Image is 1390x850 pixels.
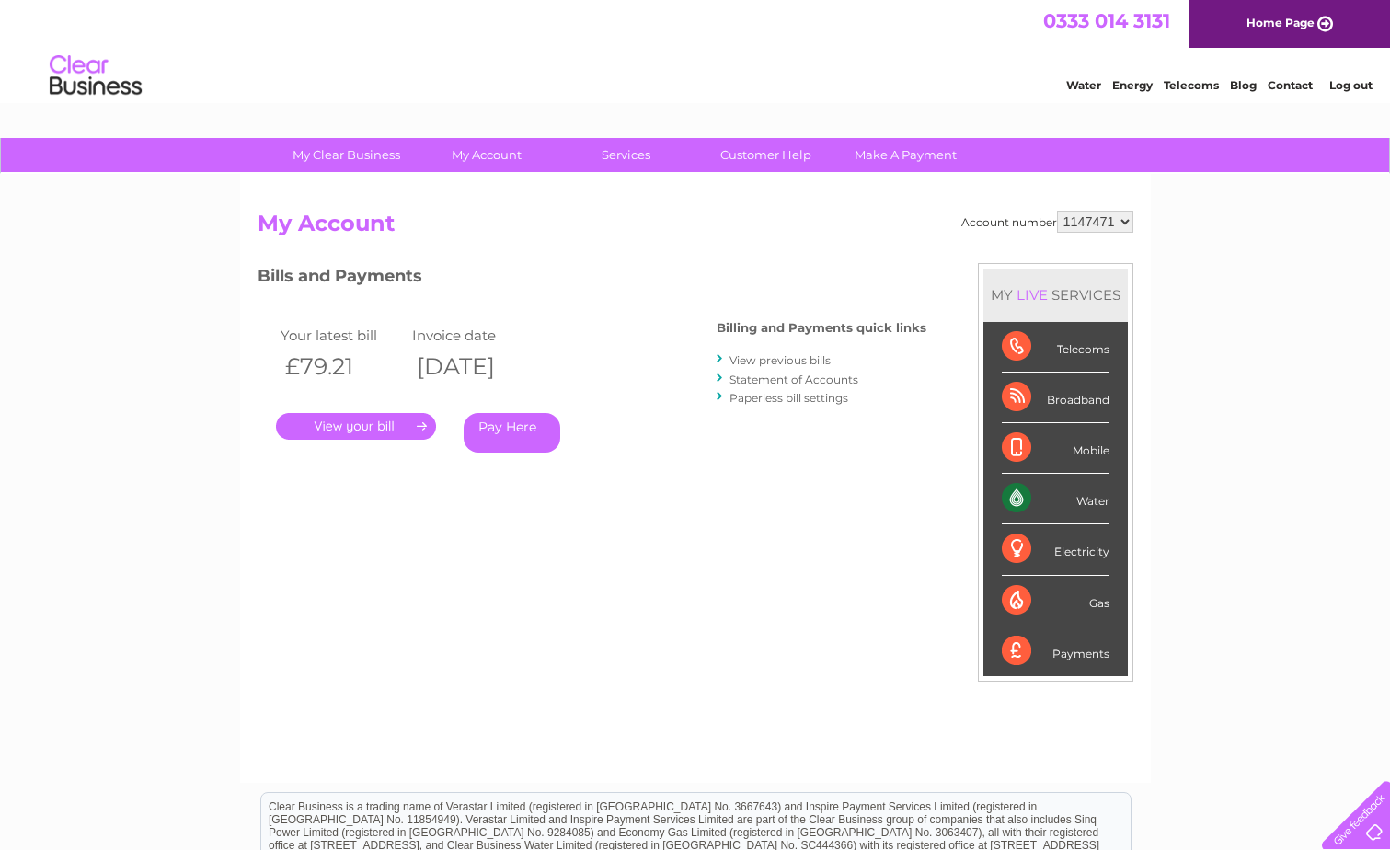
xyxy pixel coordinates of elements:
[1002,423,1109,474] div: Mobile
[1002,322,1109,373] div: Telecoms
[729,353,831,367] a: View previous bills
[550,138,702,172] a: Services
[276,413,436,440] a: .
[1002,474,1109,524] div: Water
[1002,373,1109,423] div: Broadband
[464,413,560,453] a: Pay Here
[983,269,1128,321] div: MY SERVICES
[1013,286,1051,304] div: LIVE
[408,348,540,385] th: [DATE]
[270,138,422,172] a: My Clear Business
[729,373,858,386] a: Statement of Accounts
[276,348,408,385] th: £79.21
[1164,78,1219,92] a: Telecoms
[729,391,848,405] a: Paperless bill settings
[1002,576,1109,626] div: Gas
[258,263,926,295] h3: Bills and Payments
[1002,524,1109,575] div: Electricity
[276,323,408,348] td: Your latest bill
[258,211,1133,246] h2: My Account
[1043,9,1170,32] a: 0333 014 3131
[408,323,540,348] td: Invoice date
[49,48,143,104] img: logo.png
[690,138,842,172] a: Customer Help
[1066,78,1101,92] a: Water
[961,211,1133,233] div: Account number
[1268,78,1313,92] a: Contact
[1002,626,1109,676] div: Payments
[717,321,926,335] h4: Billing and Payments quick links
[1112,78,1153,92] a: Energy
[410,138,562,172] a: My Account
[261,10,1131,89] div: Clear Business is a trading name of Verastar Limited (registered in [GEOGRAPHIC_DATA] No. 3667643...
[1329,78,1373,92] a: Log out
[830,138,982,172] a: Make A Payment
[1230,78,1257,92] a: Blog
